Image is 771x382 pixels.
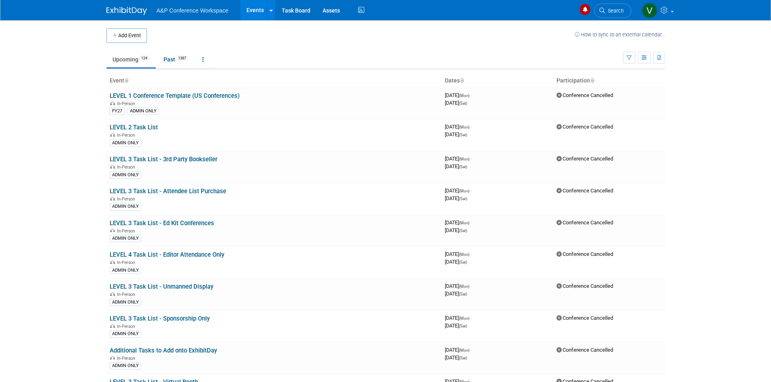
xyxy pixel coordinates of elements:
a: Sort by Participation Type [590,77,594,84]
span: - [471,315,472,321]
img: In-Person Event [110,228,115,232]
span: - [471,283,472,289]
span: [DATE] [445,156,472,162]
span: (Sat) [459,228,467,233]
span: [DATE] [445,323,467,329]
span: [DATE] [445,347,472,353]
span: Conference Cancelled [556,315,613,321]
span: In-Person [117,260,138,265]
img: In-Person Event [110,196,115,200]
span: (Sat) [459,165,467,169]
span: [DATE] [445,131,467,137]
img: In-Person Event [110,292,115,296]
span: (Mon) [459,157,469,161]
span: [DATE] [445,92,472,98]
img: In-Person Event [110,101,115,105]
span: [DATE] [445,227,467,233]
span: [DATE] [445,259,467,265]
img: Veronica Dove [642,3,657,18]
span: - [471,188,472,194]
span: [DATE] [445,355,467,361]
a: How to sync to an external calendar... [575,32,665,38]
img: In-Person Event [110,165,115,169]
span: (Mon) [459,125,469,129]
span: - [471,347,472,353]
span: (Sat) [459,356,467,360]
span: [DATE] [445,188,472,194]
a: LEVEL 3 Task List - Unmanned Display [110,283,213,290]
span: [DATE] [445,163,467,169]
a: Additional Tasks to Add onto ExhibitDay [110,347,217,354]
a: Past1387 [157,52,195,67]
a: LEVEL 3 Task List - 3rd Party Bookseller [110,156,217,163]
span: (Sat) [459,292,467,296]
div: ADMIN ONLY [127,108,159,115]
span: Conference Cancelled [556,156,613,162]
span: (Mon) [459,348,469,352]
th: Event [106,74,442,88]
span: [DATE] [445,219,472,226]
span: (Mon) [459,252,469,257]
a: Search [594,4,631,18]
span: In-Person [117,196,138,202]
div: ADMIN ONLY [110,362,141,369]
span: - [471,219,472,226]
a: LEVEL 4 Task List - Editor Attendance Only [110,251,224,258]
th: Dates [442,74,553,88]
a: LEVEL 3 Task List - Attendee List Purchase [110,188,226,195]
span: [DATE] [445,283,472,289]
div: ADMIN ONLY [110,267,141,274]
span: In-Person [117,292,138,297]
span: (Sat) [459,133,467,137]
div: ADMIN ONLY [110,299,141,306]
a: Sort by Start Date [460,77,464,84]
span: (Sat) [459,101,467,106]
span: In-Person [117,356,138,361]
span: In-Person [117,101,138,106]
span: (Mon) [459,221,469,225]
a: LEVEL 3 Task List - Ed Kit Conferences [110,219,214,227]
span: (Mon) [459,284,469,289]
span: (Sat) [459,324,467,328]
img: In-Person Event [110,260,115,264]
img: In-Person Event [110,356,115,360]
th: Participation [553,74,665,88]
img: In-Person Event [110,324,115,328]
div: ADMIN ONLY [110,235,141,242]
a: LEVEL 3 Task List - Sponsorship Only [110,315,210,322]
span: - [471,251,472,257]
img: ExhibitDay [106,7,147,15]
span: In-Person [117,165,138,170]
a: Upcoming124 [106,52,156,67]
span: Conference Cancelled [556,92,613,98]
a: LEVEL 2 Task List [110,124,158,131]
span: [DATE] [445,195,467,201]
span: Conference Cancelled [556,188,613,194]
span: (Sat) [459,196,467,201]
span: A&P Conference Workspace [157,7,229,14]
a: LEVEL 1 Conference Template (US Conferences) [110,92,240,99]
span: [DATE] [445,251,472,257]
span: In-Person [117,324,138,329]
div: ADMIN ONLY [110,330,141,338]
span: - [471,124,472,130]
span: [DATE] [445,100,467,106]
img: In-Person Event [110,133,115,137]
span: Conference Cancelled [556,347,613,353]
span: Conference Cancelled [556,124,613,130]
span: (Mon) [459,93,469,98]
span: 1387 [176,55,189,61]
span: - [471,92,472,98]
a: Sort by Event Name [124,77,128,84]
span: (Mon) [459,189,469,193]
span: Search [605,8,624,14]
span: In-Person [117,228,138,234]
span: 124 [139,55,150,61]
div: ADMIN ONLY [110,203,141,210]
button: Add Event [106,28,147,43]
span: Conference Cancelled [556,283,613,289]
span: [DATE] [445,315,472,321]
span: (Sat) [459,260,467,264]
span: [DATE] [445,291,467,297]
span: (Mon) [459,316,469,321]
